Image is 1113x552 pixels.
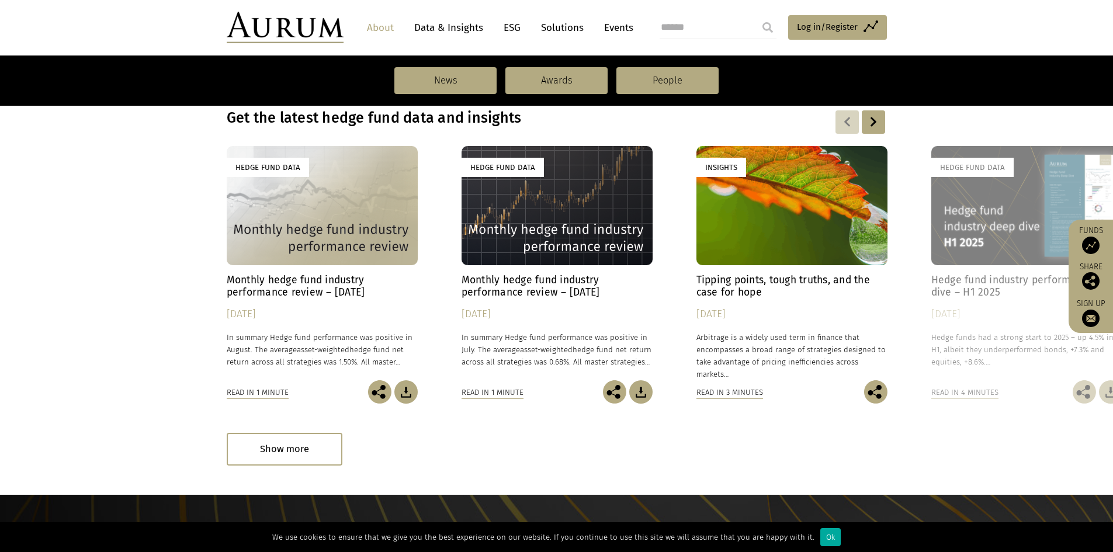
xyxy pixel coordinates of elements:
a: News [394,67,497,94]
div: Read in 4 minutes [931,386,998,399]
div: Hedge Fund Data [227,158,309,177]
div: Read in 1 minute [462,386,523,399]
input: Submit [756,16,779,39]
span: asset-weighted [297,345,349,354]
h4: Monthly hedge fund industry performance review – [DATE] [227,274,418,298]
img: Share this post [368,380,391,404]
img: Download Article [629,380,653,404]
a: Sign up [1074,298,1107,327]
span: asset-weighted [520,345,573,354]
a: Solutions [535,17,590,39]
p: Arbitrage is a widely used term in finance that encompasses a broad range of strategies designed ... [696,331,887,381]
img: Share this post [1082,272,1100,290]
img: Sign up to our newsletter [1082,310,1100,327]
a: Hedge Fund Data Monthly hedge fund industry performance review – [DATE] [DATE] In summary Hedge f... [227,146,418,380]
img: Share this post [1073,380,1096,404]
a: People [616,67,719,94]
h3: Get the latest hedge fund data and insights [227,109,736,127]
a: Data & Insights [408,17,489,39]
a: Events [598,17,633,39]
div: [DATE] [227,306,418,322]
div: Show more [227,433,342,465]
img: Share this post [603,380,626,404]
a: About [361,17,400,39]
img: Aurum [227,12,344,43]
a: Awards [505,67,608,94]
h4: Monthly hedge fund industry performance review – [DATE] [462,274,653,298]
div: Hedge Fund Data [931,158,1014,177]
div: Read in 3 minutes [696,386,763,399]
div: Share [1074,263,1107,290]
a: Hedge Fund Data Monthly hedge fund industry performance review – [DATE] [DATE] In summary Hedge f... [462,146,653,380]
img: Access Funds [1082,237,1100,254]
a: Funds [1074,225,1107,254]
div: Ok [820,528,841,546]
a: Insights Tipping points, tough truths, and the case for hope [DATE] Arbitrage is a widely used te... [696,146,887,380]
a: ESG [498,17,526,39]
p: In summary Hedge fund performance was positive in August. The average hedge fund net return acros... [227,331,418,368]
div: Hedge Fund Data [462,158,544,177]
span: Log in/Register [797,20,858,34]
div: Insights [696,158,746,177]
div: Read in 1 minute [227,386,289,399]
div: [DATE] [462,306,653,322]
img: Download Article [394,380,418,404]
h4: Tipping points, tough truths, and the case for hope [696,274,887,298]
a: Log in/Register [788,15,887,40]
img: Share this post [864,380,887,404]
p: In summary Hedge fund performance was positive in July. The average hedge fund net return across ... [462,331,653,368]
div: [DATE] [696,306,887,322]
